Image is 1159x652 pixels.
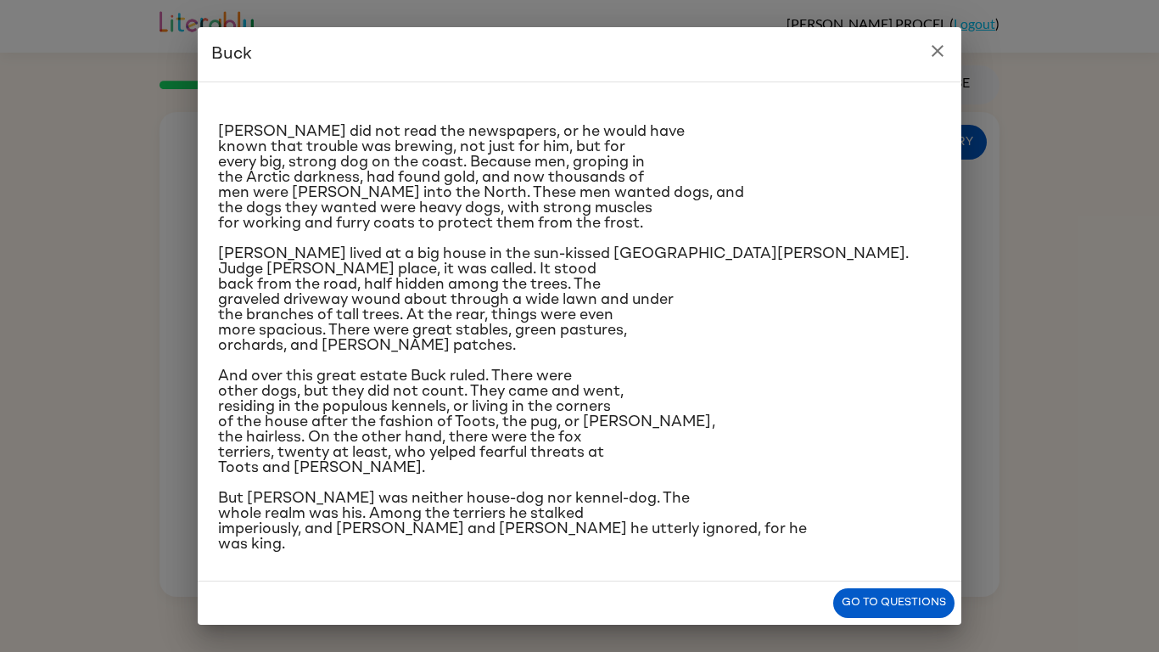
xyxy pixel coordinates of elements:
h2: Buck [198,27,961,81]
span: And over this great estate Buck ruled. There were other dogs, but they did not count. They came a... [218,368,715,475]
span: [PERSON_NAME] lived at a big house in the sun-kissed [GEOGRAPHIC_DATA][PERSON_NAME]. Judge [PERSO... [218,246,909,353]
button: close [921,34,955,68]
span: But [PERSON_NAME] was neither house-dog nor kennel-dog. The whole realm was his. Among the terrie... [218,491,807,552]
button: Go to questions [833,588,955,618]
span: [PERSON_NAME] did not read the newspapers, or he would have known that trouble was brewing, not j... [218,124,744,231]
